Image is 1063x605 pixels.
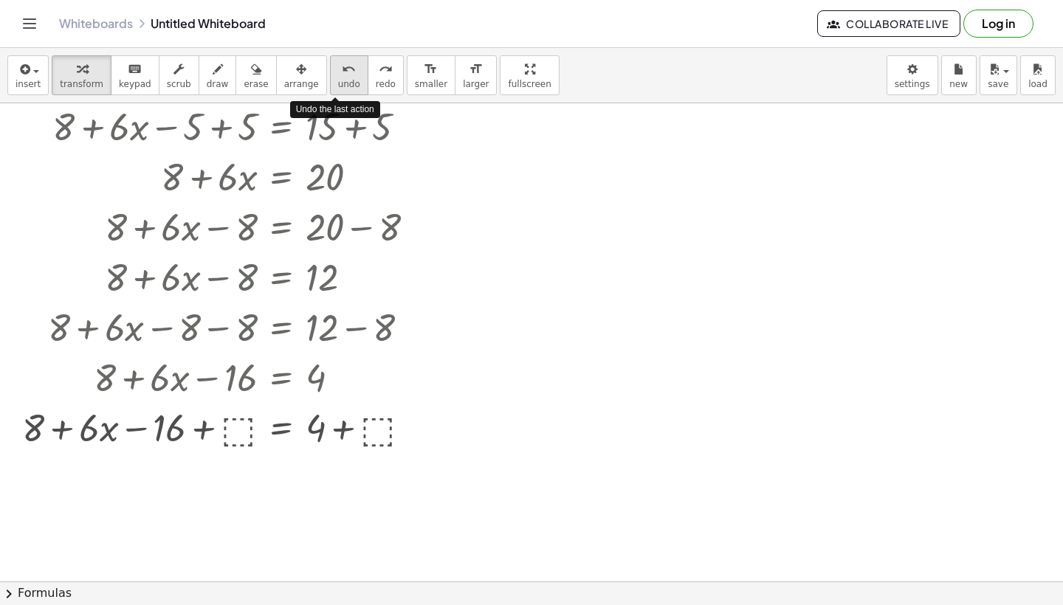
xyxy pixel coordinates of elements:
span: smaller [415,79,447,89]
span: scrub [167,79,191,89]
a: Whiteboards [59,16,133,31]
span: save [988,79,1008,89]
i: format_size [469,60,483,78]
button: redoredo [368,55,404,95]
button: Toggle navigation [18,12,41,35]
button: keyboardkeypad [111,55,159,95]
span: insert [16,79,41,89]
span: draw [207,79,229,89]
i: keyboard [128,60,142,78]
span: settings [895,79,930,89]
button: arrange [276,55,327,95]
i: redo [379,60,393,78]
button: Collaborate Live [817,10,960,37]
span: Collaborate Live [830,17,948,30]
button: draw [199,55,237,95]
span: arrange [284,79,319,89]
button: load [1020,55,1056,95]
span: redo [376,79,396,89]
button: insert [7,55,49,95]
button: new [941,55,977,95]
span: new [949,79,968,89]
button: save [980,55,1017,95]
div: Undo the last action [290,101,380,118]
span: larger [463,79,489,89]
i: undo [342,60,356,78]
span: erase [244,79,268,89]
button: undoundo [330,55,368,95]
button: format_sizelarger [455,55,497,95]
button: fullscreen [500,55,559,95]
span: load [1028,79,1047,89]
span: fullscreen [508,79,551,89]
button: erase [235,55,276,95]
button: transform [52,55,111,95]
button: scrub [159,55,199,95]
span: transform [60,79,103,89]
span: undo [338,79,360,89]
button: settings [887,55,938,95]
i: format_size [424,60,438,78]
button: format_sizesmaller [407,55,455,95]
span: keypad [119,79,151,89]
button: Log in [963,10,1033,38]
